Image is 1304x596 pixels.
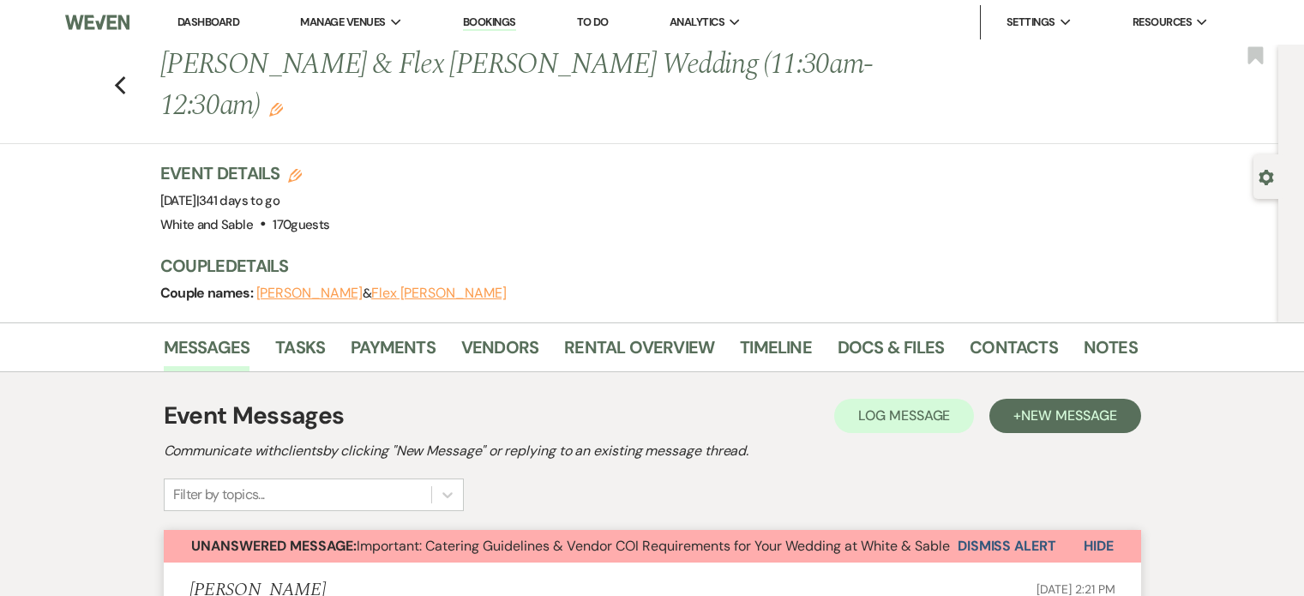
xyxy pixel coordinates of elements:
[160,45,928,126] h1: [PERSON_NAME] & Flex [PERSON_NAME] Wedding (11:30am-12:30am)
[160,161,330,185] h3: Event Details
[269,101,283,117] button: Edit
[371,286,507,300] button: Flex [PERSON_NAME]
[958,530,1056,563] button: Dismiss Alert
[1259,168,1274,184] button: Open lead details
[1021,406,1116,424] span: New Message
[834,399,974,433] button: Log Message
[300,14,385,31] span: Manage Venues
[160,192,280,209] span: [DATE]
[577,15,609,29] a: To Do
[160,254,1121,278] h3: Couple Details
[191,537,357,555] strong: Unanswered Message:
[164,530,958,563] button: Unanswered Message:Important: Catering Guidelines & Vendor COI Requirements for Your Wedding at W...
[164,398,345,434] h1: Event Messages
[160,284,256,302] span: Couple names:
[670,14,724,31] span: Analytics
[1084,537,1114,555] span: Hide
[191,537,950,555] span: Important: Catering Guidelines & Vendor COI Requirements for Your Wedding at White & Sable
[1133,14,1192,31] span: Resources
[1084,334,1138,371] a: Notes
[164,334,250,371] a: Messages
[564,334,714,371] a: Rental Overview
[740,334,812,371] a: Timeline
[1007,14,1055,31] span: Settings
[1056,530,1141,563] button: Hide
[65,4,129,40] img: Weven Logo
[461,334,538,371] a: Vendors
[256,286,363,300] button: [PERSON_NAME]
[858,406,950,424] span: Log Message
[273,216,329,233] span: 170 guests
[160,216,253,233] span: White and Sable
[838,334,944,371] a: Docs & Files
[463,15,516,31] a: Bookings
[173,485,265,505] div: Filter by topics...
[275,334,325,371] a: Tasks
[199,192,279,209] span: 341 days to go
[256,285,507,302] span: &
[989,399,1140,433] button: +New Message
[351,334,436,371] a: Payments
[970,334,1058,371] a: Contacts
[196,192,279,209] span: |
[177,15,239,29] a: Dashboard
[164,441,1141,461] h2: Communicate with clients by clicking "New Message" or replying to an existing message thread.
